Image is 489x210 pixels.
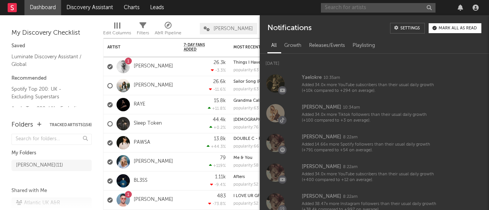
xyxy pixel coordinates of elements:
[209,87,226,92] div: -11.6 %
[267,39,280,52] div: All
[215,175,226,180] div: 1.11k
[207,144,226,149] div: +44.3 %
[233,144,259,149] div: popularity: 66
[134,63,173,70] a: [PERSON_NAME]
[213,79,226,84] div: 26.6k
[302,103,341,112] div: [PERSON_NAME]
[260,158,489,188] a: [PERSON_NAME]8:22amAdded 34.0x more YouTube subscribers than their usual daily growth (+400 compa...
[302,192,341,201] div: [PERSON_NAME]
[233,156,302,160] div: Me & You
[233,202,258,206] div: popularity: 52
[343,135,358,140] div: 8:22am
[233,118,302,122] div: Gethsemane
[305,39,349,52] div: Releases/Events
[233,87,259,91] div: popularity: 63
[184,43,214,52] span: 7-Day Fans Added
[233,106,259,111] div: popularity: 63
[343,164,358,170] div: 8:22am
[429,23,481,33] button: Mark all as read
[103,29,131,38] div: Edit Columns
[134,197,173,203] a: [PERSON_NAME]
[209,125,226,130] div: +0.2 %
[324,75,340,81] div: 10:35am
[233,80,302,84] div: Sailor Song (First Draft 4.29.24)
[400,26,420,30] div: Settings
[280,39,305,52] div: Growth
[50,123,92,127] button: Tracked Artists(158)
[134,178,147,184] a: BL3SS
[343,105,360,111] div: 10:34am
[214,26,253,31] span: [PERSON_NAME]
[137,29,149,38] div: Filters
[390,23,425,34] a: Settings
[134,159,173,165] a: [PERSON_NAME]
[211,68,226,73] div: -3.3 %
[302,172,436,183] div: Added 34.0x more YouTube subscribers than their usual daily growth (+400 compared to +12 on avera...
[11,53,84,68] a: Luminate Discovery Assistant / Global
[214,136,226,141] div: 13.8k
[155,29,181,38] div: A&R Pipeline
[11,186,92,196] div: Shared with Me
[107,45,165,50] div: Artist
[260,128,489,158] a: [PERSON_NAME]8:22amAdded 14.66x more Spotify followers than their usual daily growth (+791 compar...
[233,61,285,65] a: Things I Haven’t Told You
[260,98,489,128] a: [PERSON_NAME]10:34amAdded 34.0x more Tiktok followers than their usual daily growth (+100 compare...
[233,175,302,179] div: Afters
[302,142,436,154] div: Added 14.66x more Spotify followers than their usual daily growth (+791 compared to +54 on average).
[233,118,280,122] a: [DEMOGRAPHIC_DATA]
[209,163,226,168] div: +119 %
[302,82,436,94] div: Added 34.0x more YouTube subscribers than their usual daily growth (+10k compared to +294 on aver...
[233,61,302,65] div: Things I Haven’t Told You
[214,98,226,103] div: 15.8k
[260,54,489,69] div: [DATE]
[233,164,259,168] div: popularity: 58
[233,45,291,50] div: Most Recent Track
[11,42,92,51] div: Saved
[214,60,226,65] div: 26.3k
[11,149,92,158] div: My Folders
[208,106,226,111] div: +11.8 %
[134,82,173,89] a: [PERSON_NAME]
[134,101,145,108] a: RAYE
[213,117,226,122] div: 44.4k
[217,194,226,199] div: 483
[11,134,92,145] input: Search for folders...
[233,99,302,103] div: Grandma Calls The Boy Bad News
[11,160,92,171] a: [PERSON_NAME](11)
[321,3,436,13] input: Search for artists
[260,69,489,98] a: Yaelokre10:35amAdded 34.0x more YouTube subscribers than their usual daily growth (+10k compared ...
[11,104,84,120] a: Apple Top 200: UK - Excluding Superstars
[233,137,300,141] a: DOUBLE C - From F1® The Movie
[343,194,358,200] div: 8:22am
[103,19,131,41] div: Edit Columns
[233,137,302,141] div: DOUBLE C - From F1® The Movie
[233,68,259,72] div: popularity: 63
[11,85,84,101] a: Spotify Top 200: UK - Excluding Superstars
[233,99,301,103] a: Grandma Calls The Boy Bad News
[233,194,302,198] div: I LOVE UR GF
[155,19,181,41] div: A&R Pipeline
[134,139,150,146] a: PAWSA
[16,161,63,170] div: [PERSON_NAME] ( 11 )
[302,133,341,142] div: [PERSON_NAME]
[210,182,226,187] div: -9.4 %
[302,112,436,124] div: Added 34.0x more Tiktok followers than their usual daily growth (+100 compared to +3 on average).
[233,125,259,130] div: popularity: 76
[267,23,311,34] div: Notifications
[11,29,92,38] div: My Discovery Checklist
[302,73,322,82] div: Yaelokre
[137,19,149,41] div: Filters
[233,183,258,187] div: popularity: 52
[220,155,226,160] div: 79
[208,201,226,206] div: -73.8 %
[233,80,293,84] a: Sailor Song (First Draft [DATE])
[11,120,33,130] div: Folders
[302,162,341,172] div: [PERSON_NAME]
[233,175,245,179] a: Afters
[349,39,379,52] div: Playlisting
[233,194,260,198] a: I LOVE UR GF
[439,26,477,30] div: Mark all as read
[233,156,253,160] a: Me & You
[11,74,92,83] div: Recommended
[134,120,162,127] a: Sleep Token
